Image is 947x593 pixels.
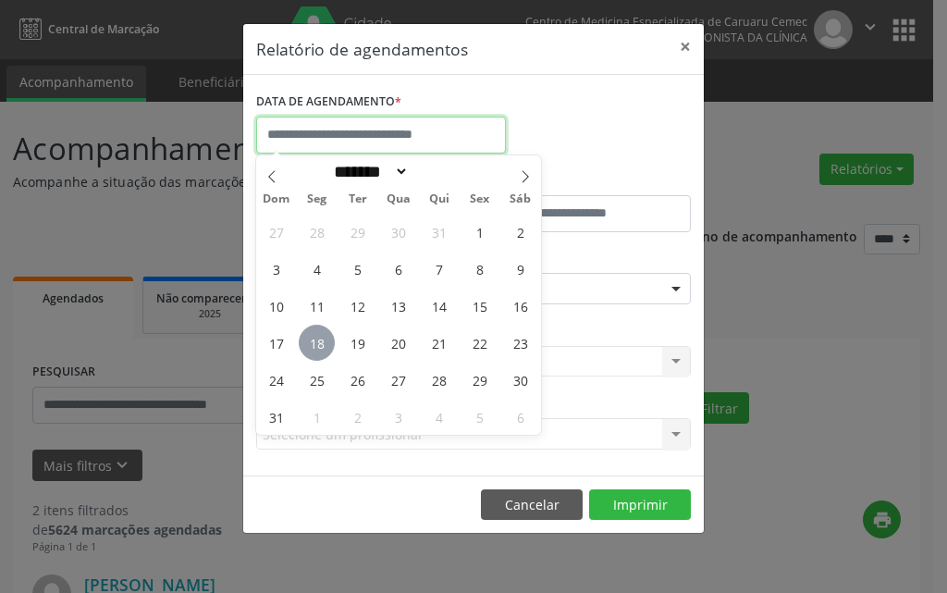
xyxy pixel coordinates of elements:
[380,399,416,435] span: Setembro 3, 2025
[299,399,335,435] span: Setembro 1, 2025
[500,193,541,205] span: Sáb
[461,288,498,324] span: Agosto 15, 2025
[461,251,498,287] span: Agosto 8, 2025
[461,325,498,361] span: Agosto 22, 2025
[380,362,416,398] span: Agosto 27, 2025
[460,193,500,205] span: Sex
[380,214,416,250] span: Julho 30, 2025
[256,37,468,61] h5: Relatório de agendamentos
[258,251,294,287] span: Agosto 3, 2025
[461,399,498,435] span: Setembro 5, 2025
[299,251,335,287] span: Agosto 4, 2025
[339,325,375,361] span: Agosto 19, 2025
[589,489,691,521] button: Imprimir
[299,214,335,250] span: Julho 28, 2025
[256,88,401,117] label: DATA DE AGENDAMENTO
[339,251,375,287] span: Agosto 5, 2025
[667,24,704,69] button: Close
[421,214,457,250] span: Julho 31, 2025
[502,325,538,361] span: Agosto 23, 2025
[421,362,457,398] span: Agosto 28, 2025
[258,214,294,250] span: Julho 27, 2025
[258,325,294,361] span: Agosto 17, 2025
[419,193,460,205] span: Qui
[378,193,419,205] span: Qua
[421,251,457,287] span: Agosto 7, 2025
[409,162,470,181] input: Year
[502,251,538,287] span: Agosto 9, 2025
[481,489,583,521] button: Cancelar
[421,288,457,324] span: Agosto 14, 2025
[380,325,416,361] span: Agosto 20, 2025
[299,362,335,398] span: Agosto 25, 2025
[502,214,538,250] span: Agosto 2, 2025
[299,325,335,361] span: Agosto 18, 2025
[299,288,335,324] span: Agosto 11, 2025
[338,193,378,205] span: Ter
[258,362,294,398] span: Agosto 24, 2025
[502,399,538,435] span: Setembro 6, 2025
[339,214,375,250] span: Julho 29, 2025
[297,193,338,205] span: Seg
[478,167,691,195] label: ATÉ
[380,251,416,287] span: Agosto 6, 2025
[421,325,457,361] span: Agosto 21, 2025
[258,288,294,324] span: Agosto 10, 2025
[339,362,375,398] span: Agosto 26, 2025
[256,193,297,205] span: Dom
[502,288,538,324] span: Agosto 16, 2025
[339,288,375,324] span: Agosto 12, 2025
[461,362,498,398] span: Agosto 29, 2025
[327,162,409,181] select: Month
[258,399,294,435] span: Agosto 31, 2025
[339,399,375,435] span: Setembro 2, 2025
[380,288,416,324] span: Agosto 13, 2025
[502,362,538,398] span: Agosto 30, 2025
[461,214,498,250] span: Agosto 1, 2025
[421,399,457,435] span: Setembro 4, 2025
